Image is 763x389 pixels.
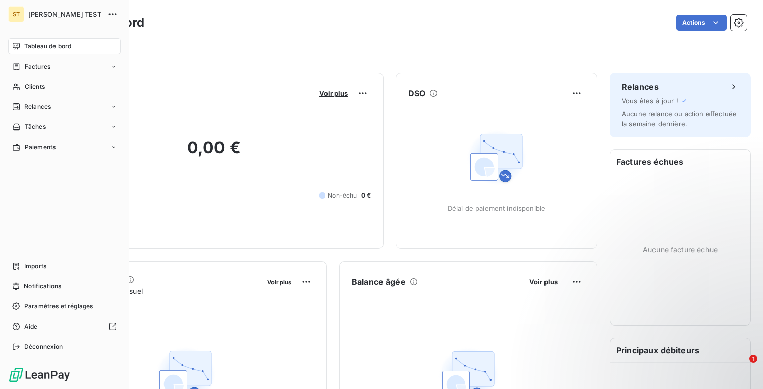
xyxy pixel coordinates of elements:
[24,302,93,311] span: Paramètres et réglages
[526,277,561,286] button: Voir plus
[8,318,121,335] a: Aide
[25,82,45,91] span: Clients
[57,286,260,296] span: Chiffre d'affaires mensuel
[267,279,291,286] span: Voir plus
[676,15,727,31] button: Actions
[749,355,757,363] span: 1
[529,278,558,286] span: Voir plus
[24,262,46,271] span: Imports
[8,6,24,22] div: ST
[24,102,51,111] span: Relances
[622,97,678,105] span: Vous êtes à jour !
[328,191,357,200] span: Non-échu
[361,191,371,200] span: 0 €
[610,150,750,174] h6: Factures échues
[57,138,371,168] h2: 0,00 €
[316,89,351,98] button: Voir plus
[24,282,61,291] span: Notifications
[264,277,294,286] button: Voir plus
[448,204,546,212] span: Délai de paiement indisponible
[28,10,101,18] span: [PERSON_NAME] TEST
[622,110,737,128] span: Aucune relance ou action effectuée la semaine dernière.
[24,42,71,51] span: Tableau de bord
[464,125,529,190] img: Empty state
[24,342,63,351] span: Déconnexion
[643,244,718,255] span: Aucune facture échue
[729,355,753,379] iframe: Intercom live chat
[319,89,348,97] span: Voir plus
[8,367,71,383] img: Logo LeanPay
[25,62,50,71] span: Factures
[352,276,406,288] h6: Balance âgée
[408,87,425,99] h6: DSO
[25,143,56,152] span: Paiements
[24,322,38,331] span: Aide
[25,122,46,132] span: Tâches
[622,81,659,93] h6: Relances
